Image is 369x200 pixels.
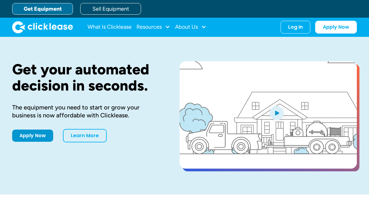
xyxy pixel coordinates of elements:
img: Blue play button logo on a light blue circular background [268,104,285,121]
a: open lightbox [180,61,357,169]
div: Resources [136,21,170,33]
a: Apply Now [12,130,53,142]
a: Get Equipment [12,3,73,15]
a: Sell Equipment [80,3,141,15]
a: home [12,21,73,33]
div: Log In [288,24,303,30]
a: Apply Now [315,21,357,34]
h1: Get your automated decision in seconds. [12,61,160,94]
div: The equipment you need to start or grow your business is now affordable with Clicklease. [12,103,160,119]
div: About Us [175,21,206,33]
img: Clicklease logo [12,21,73,33]
a: What Is Clicklease [88,21,132,33]
a: Learn More [63,129,107,142]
